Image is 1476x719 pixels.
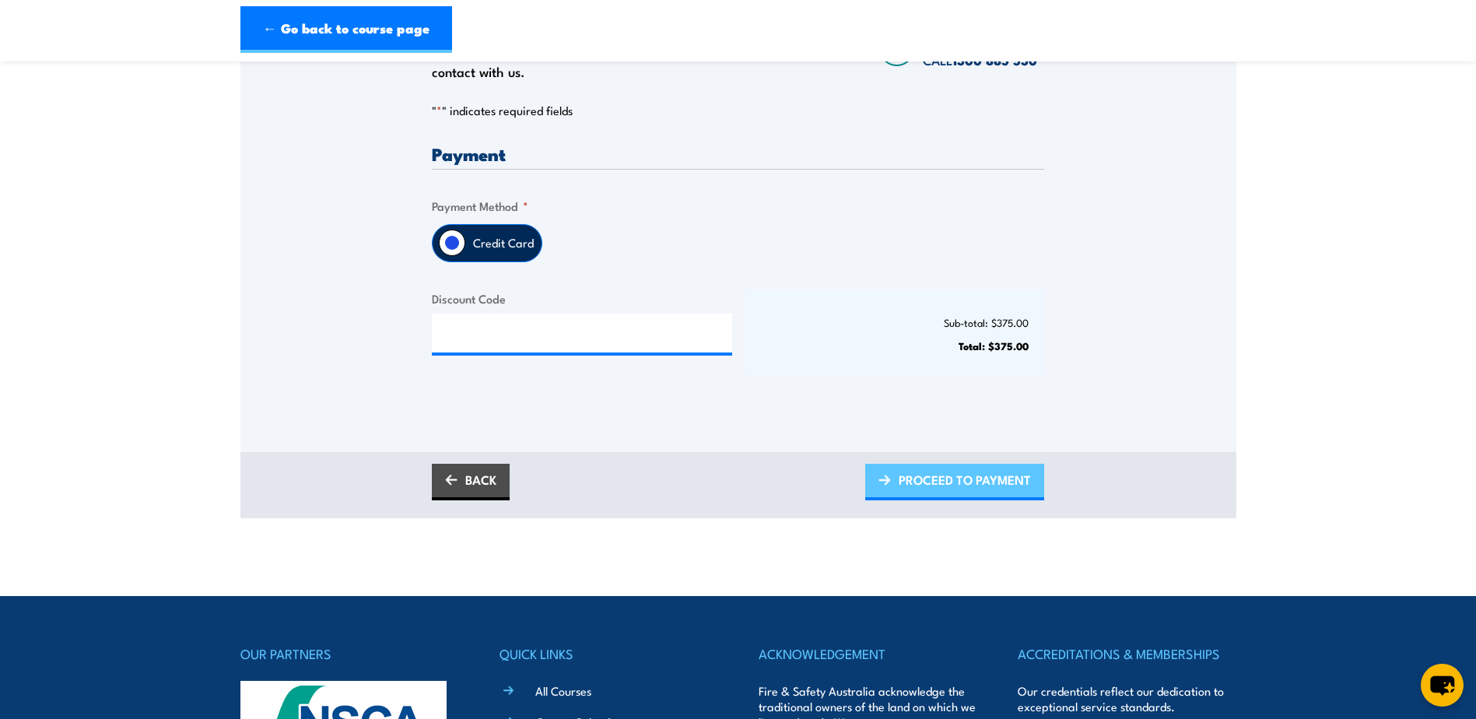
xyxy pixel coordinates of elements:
span: PROCEED TO PAYMENT [899,459,1031,500]
h4: ACCREDITATIONS & MEMBERSHIPS [1018,643,1236,665]
a: All Courses [535,682,591,699]
p: Our credentials reflect our dedication to exceptional service standards. [1018,683,1236,714]
a: BACK [432,464,510,500]
a: PROCEED TO PAYMENT [865,464,1044,500]
label: Discount Code [432,289,732,307]
a: ← Go back to course page [240,6,452,53]
label: Credit Card [465,225,542,261]
h3: Payment [432,145,1044,163]
h4: ACKNOWLEDGEMENT [759,643,976,665]
p: " " indicates required fields [432,103,1044,118]
p: Sub-total: $375.00 [760,317,1029,328]
strong: Total: $375.00 [959,338,1029,353]
span: Speak to a specialist CALL [923,26,1044,69]
button: chat-button [1421,664,1464,707]
h4: OUR PARTNERS [240,643,458,665]
legend: Payment Method [432,197,528,215]
h4: QUICK LINKS [500,643,717,665]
